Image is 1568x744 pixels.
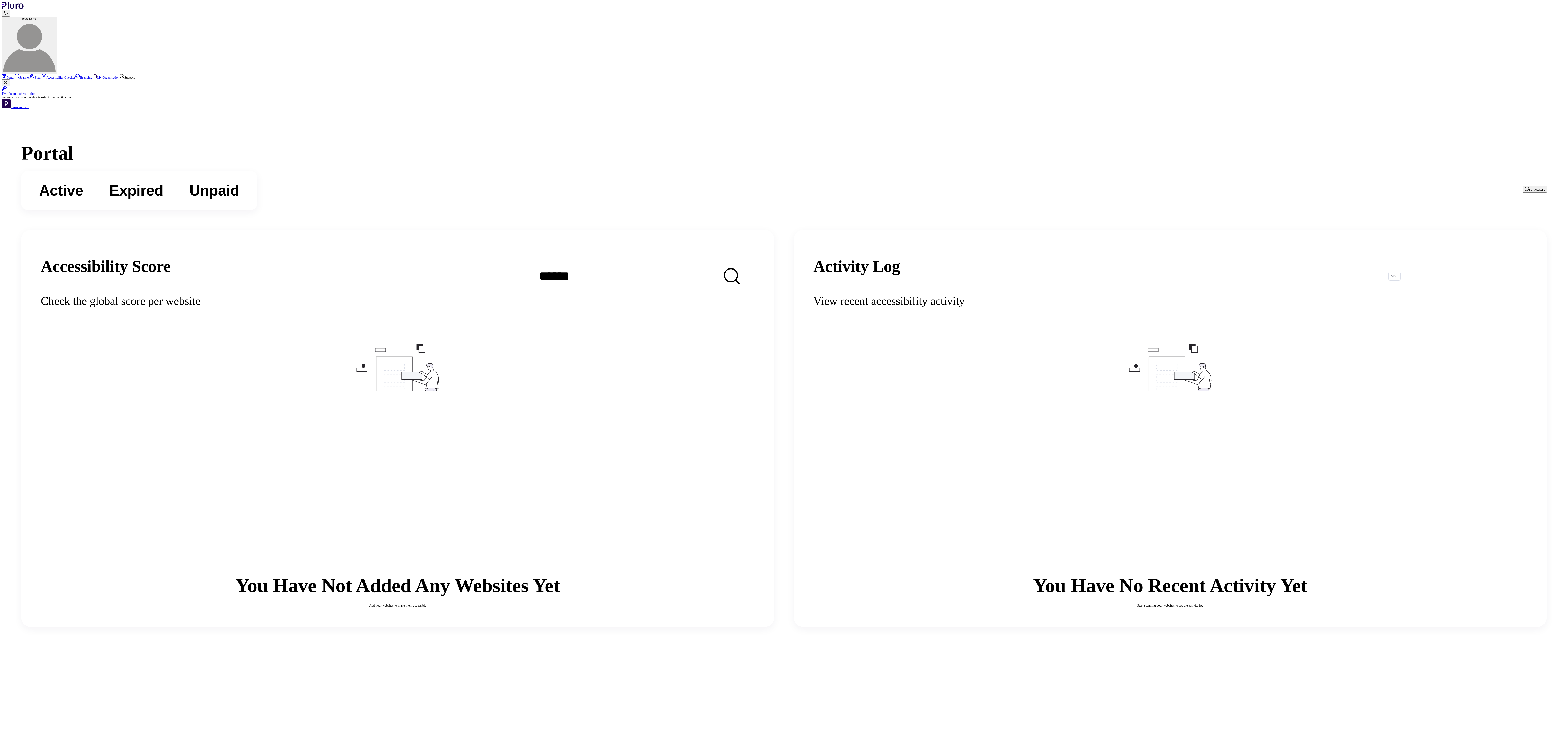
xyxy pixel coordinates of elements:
button: Unpaid [176,176,252,205]
div: Check the global score per website [41,293,513,309]
a: Fixer [30,76,42,79]
h2: Accessibility Score [41,256,513,276]
span: Unpaid [189,181,239,200]
a: My Organisation [92,76,119,79]
button: Open notifications, you have undefined new notifications [2,10,10,17]
h2: You have no recent activity yet [1033,574,1307,597]
div: Secure your account with a two-factor authentication. [2,96,1566,99]
button: Close Two-factor authentication notification [2,79,10,86]
div: Two-factor authentication [2,92,1566,96]
a: Two-factor authentication [2,86,1566,96]
a: Scanner [14,76,30,79]
a: Accessibility Checker [42,76,75,79]
button: pluro Demopluro Demo [2,17,57,74]
img: Placeholder image [355,342,441,391]
div: Set sorting [1388,272,1401,281]
span: Expired [109,181,163,200]
h1: Portal [21,142,1547,164]
div: Start scanning your websites to see the activity log [1137,604,1203,607]
a: Open Support screen [119,76,135,79]
span: pluro Demo [22,17,37,20]
a: Portal [2,76,14,79]
a: Logo [2,6,24,10]
a: Open Pluro Website [2,105,29,109]
button: Expired [96,176,176,205]
h2: Activity Log [813,256,1375,276]
h2: You have not added any websites yet [235,574,560,597]
a: Branding [75,76,92,79]
button: New Website [1523,186,1547,193]
button: Active [26,176,96,205]
span: Active [39,181,83,200]
img: pluro Demo [3,20,56,72]
div: Add your websites to make them accessible [369,604,426,607]
aside: Sidebar menu [2,74,1566,109]
div: View recent accessibility activity [813,293,1375,309]
input: Search [526,259,807,293]
img: Placeholder image [1127,342,1213,391]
